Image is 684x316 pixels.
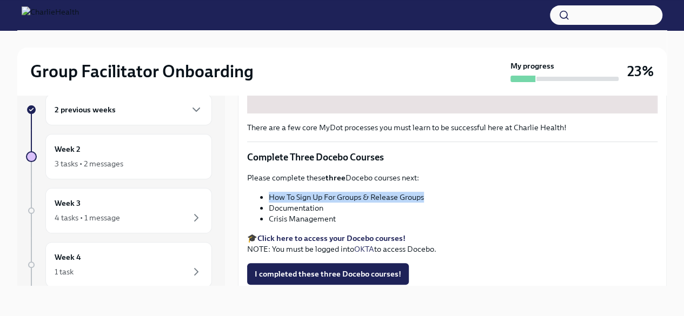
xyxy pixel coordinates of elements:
li: Documentation [269,203,658,213]
p: Please complete these Docebo courses next: [247,172,658,183]
button: I completed these three Docebo courses! [247,263,409,285]
li: Crisis Management [269,213,658,224]
a: Week 41 task [26,242,212,287]
div: 1 task [55,266,74,277]
li: How To Sign Up For Groups & Release Groups [269,192,658,203]
h6: 2 previous weeks [55,104,116,116]
a: Week 23 tasks • 2 messages [26,134,212,179]
span: I completed these three Docebo courses! [255,268,401,279]
a: Week 34 tasks • 1 message [26,188,212,233]
p: There are a few core MyDot processes you must learn to be successful here at Charlie Health! [247,122,658,133]
h6: Week 2 [55,143,81,155]
p: 🎓 NOTE: You must be logged into to access Docebo. [247,233,658,254]
h6: Week 3 [55,197,81,209]
div: 3 tasks • 2 messages [55,158,123,169]
strong: three [326,173,346,183]
h2: Group Facilitator Onboarding [30,60,254,82]
p: Complete Three Docebo Courses [247,151,658,164]
img: CharlieHealth [22,6,79,24]
a: Click here to access your Docebo courses! [257,233,406,243]
h6: Week 4 [55,251,81,263]
a: OKTA [354,244,374,254]
h3: 23% [627,62,654,81]
strong: My progress [510,60,554,71]
div: 2 previous weeks [45,94,212,125]
div: 4 tasks • 1 message [55,212,120,223]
